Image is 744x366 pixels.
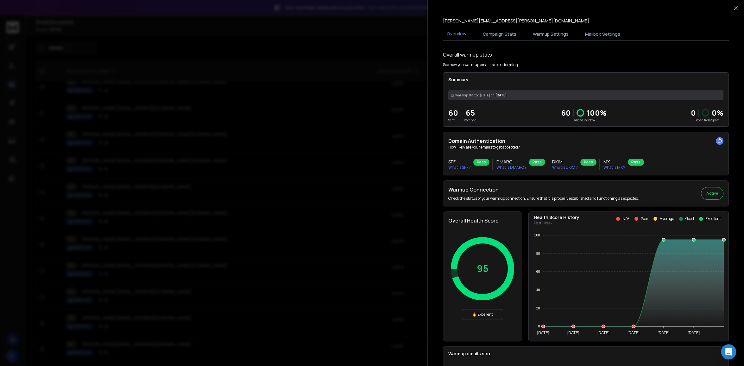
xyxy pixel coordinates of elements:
p: Poor [641,216,648,221]
p: What is DMARC ? [496,165,526,170]
tspan: [DATE] [567,330,579,335]
p: Saved from Spam [691,118,723,123]
tspan: [DATE] [688,330,700,335]
button: Mailbox Settings [581,27,624,41]
p: How likely are your emails to get accepted? [448,145,723,150]
p: Past 1 week [534,221,579,226]
div: Pass [580,159,596,166]
div: 🔥 Excellent [462,309,503,320]
p: What is DKIM ? [552,165,578,170]
tspan: 0 [538,324,540,328]
tspan: [DATE] [537,330,549,335]
tspan: 40 [536,288,540,292]
p: Good [685,216,694,221]
tspan: [DATE] [658,330,670,335]
p: Sent [448,118,458,123]
p: Average [660,216,674,221]
tspan: [DATE] [627,330,640,335]
p: What is MX ? [603,165,625,170]
tspan: 20 [536,306,540,310]
p: 95 [477,263,489,274]
div: [DATE] [448,90,723,100]
button: Campaign Stats [479,27,520,41]
h3: SPF [448,159,471,165]
h3: MX [603,159,625,165]
tspan: 100 [534,233,540,237]
p: Landed in Inbox [561,118,607,123]
p: What is SPF ? [448,165,471,170]
p: Summary [448,76,723,83]
p: [PERSON_NAME][EMAIL_ADDRESS][PERSON_NAME][DOMAIN_NAME] [443,18,589,24]
div: Open Intercom Messenger [721,344,736,359]
p: See how you warmup emails are performing [443,62,518,67]
button: Active [701,187,723,200]
tspan: 60 [536,270,540,273]
h3: DKIM [552,159,578,165]
span: Warmup started [DATE] on [455,93,494,98]
h1: Overall warmup stats [443,51,492,58]
p: 60 [561,108,571,118]
h2: Warmup Connection [448,186,639,193]
p: Received [464,118,476,123]
tspan: 80 [536,251,540,255]
button: Overview [443,27,470,41]
h2: Overall Health Score [448,217,517,224]
button: Warmup Settings [529,27,572,41]
p: 0 % [712,108,723,118]
p: Check the status of your warmup connection. Ensure that it is properly established and functionin... [448,196,639,201]
p: 100 % [587,108,607,118]
p: 60 [448,108,458,118]
p: Excellent [705,216,721,221]
h2: Domain Authentication [448,137,723,145]
div: Pass [473,159,489,166]
p: N/A [622,216,629,221]
div: Pass [628,159,644,166]
strong: 0 [691,107,696,118]
h3: DMARC [496,159,526,165]
p: Health Score History [534,214,579,221]
tspan: [DATE] [597,330,609,335]
div: Pass [529,159,545,166]
p: 65 [464,108,476,118]
p: Warmup emails sent [448,351,723,357]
